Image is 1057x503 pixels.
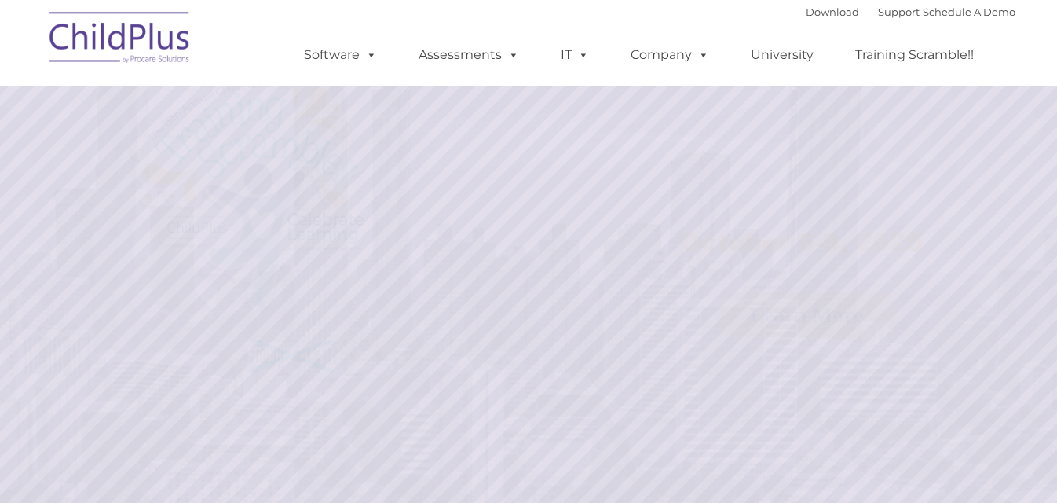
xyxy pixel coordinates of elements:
[878,6,920,18] a: Support
[735,39,829,71] a: University
[806,6,1015,18] font: |
[806,6,859,18] a: Download
[403,39,535,71] a: Assessments
[288,39,393,71] a: Software
[545,39,605,71] a: IT
[719,292,894,339] a: Learn More
[923,6,1015,18] a: Schedule A Demo
[839,39,989,71] a: Training Scramble!!
[42,1,199,79] img: ChildPlus by Procare Solutions
[615,39,725,71] a: Company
